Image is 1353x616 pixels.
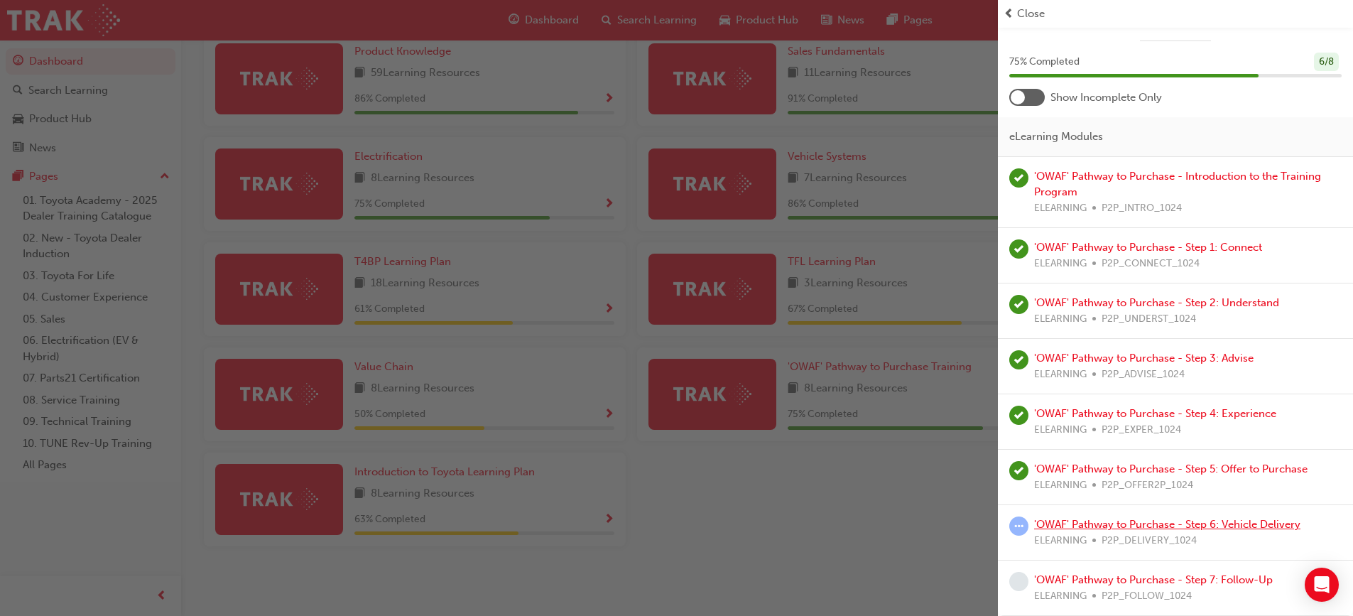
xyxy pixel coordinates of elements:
span: learningRecordVerb_PASS-icon [1009,239,1028,259]
span: P2P_OFFER2P_1024 [1102,477,1193,494]
span: learningRecordVerb_ATTEMPT-icon [1009,517,1028,536]
span: ELEARNING [1034,588,1087,605]
span: ELEARNING [1034,200,1087,217]
span: learningRecordVerb_COMPLETE-icon [1009,168,1028,188]
div: Open Intercom Messenger [1305,568,1339,602]
a: 'OWAF' Pathway to Purchase - Step 2: Understand [1034,296,1279,309]
span: ELEARNING [1034,311,1087,328]
button: prev-iconClose [1004,6,1347,22]
span: ELEARNING [1034,422,1087,438]
span: Close [1017,6,1045,22]
a: 'OWAF' Pathway to Purchase - Step 1: Connect [1034,241,1262,254]
span: ELEARNING [1034,477,1087,494]
span: P2P_ADVISE_1024 [1102,367,1185,383]
span: 75 % Completed [1009,54,1080,70]
span: ELEARNING [1034,533,1087,549]
a: 'OWAF' Pathway to Purchase - Introduction to the Training Program [1034,170,1321,199]
span: ELEARNING [1034,367,1087,383]
div: 6 / 8 [1314,53,1339,72]
span: learningRecordVerb_PASS-icon [1009,461,1028,480]
span: P2P_INTRO_1024 [1102,200,1182,217]
span: learningRecordVerb_PASS-icon [1009,350,1028,369]
span: ELEARNING [1034,256,1087,272]
span: eLearning Modules [1009,129,1103,145]
a: 'OWAF' Pathway to Purchase - Step 7: Follow-Up [1034,573,1273,586]
span: P2P_CONNECT_1024 [1102,256,1200,272]
span: P2P_UNDERST_1024 [1102,311,1196,328]
span: learningRecordVerb_PASS-icon [1009,406,1028,425]
a: 'OWAF' Pathway to Purchase - Step 4: Experience [1034,407,1276,420]
span: P2P_DELIVERY_1024 [1102,533,1197,549]
a: 'OWAF' Pathway to Purchase - Step 3: Advise [1034,352,1254,364]
span: learningRecordVerb_PASS-icon [1009,295,1028,314]
a: 'OWAF' Pathway to Purchase - Step 6: Vehicle Delivery [1034,518,1300,531]
span: learningRecordVerb_NONE-icon [1009,572,1028,591]
span: P2P_EXPER_1024 [1102,422,1181,438]
span: P2P_FOLLOW_1024 [1102,588,1192,605]
span: prev-icon [1004,6,1014,22]
a: 'OWAF' Pathway to Purchase - Step 5: Offer to Purchase [1034,463,1308,475]
span: Show Incomplete Only [1050,90,1162,106]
